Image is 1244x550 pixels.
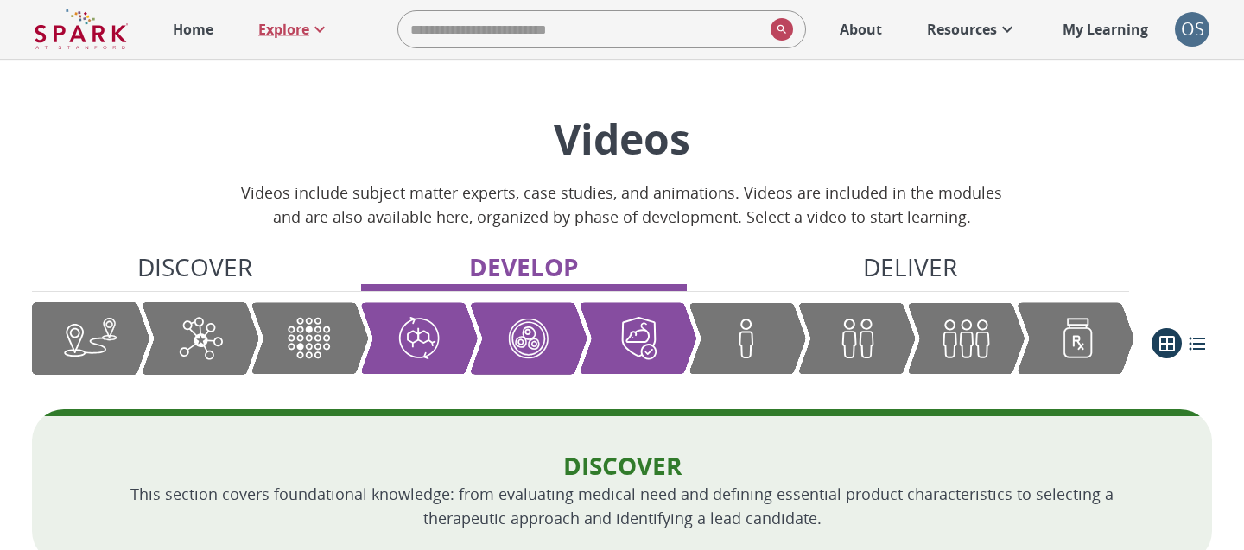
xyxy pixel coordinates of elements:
p: Explore [258,19,309,40]
a: About [831,10,891,48]
div: Graphic showing the progression through the Discover, Develop, and Deliver pipeline, highlighting... [32,302,1134,375]
div: OS [1175,12,1209,47]
p: Discover [137,249,252,285]
a: Explore [250,10,339,48]
button: account of current user [1175,12,1209,47]
p: Discover [87,449,1157,482]
a: Home [164,10,222,48]
p: Deliver [863,249,957,285]
p: About [840,19,882,40]
a: Resources [918,10,1026,48]
a: My Learning [1054,10,1158,48]
p: Resources [927,19,997,40]
img: Logo of SPARK at Stanford [35,9,128,50]
p: Videos include subject matter experts, case studies, and animations. Videos are included in the m... [238,180,1006,229]
button: list view [1182,328,1212,358]
p: Develop [469,249,579,285]
p: Home [173,19,213,40]
button: grid view [1152,328,1182,358]
p: Videos [238,111,1006,167]
p: This section covers foundational knowledge: from evaluating medical need and defining essential p... [87,482,1157,530]
button: search [764,11,793,47]
p: My Learning [1063,19,1148,40]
